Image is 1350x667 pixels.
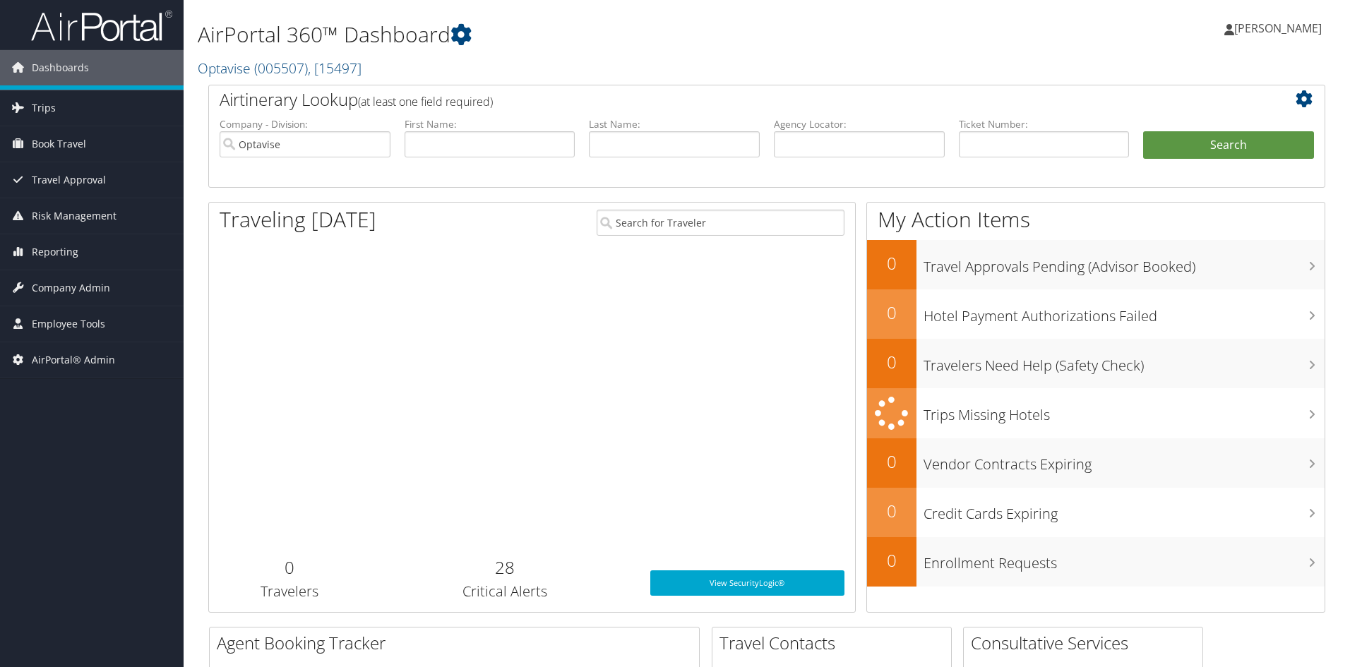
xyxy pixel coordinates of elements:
h3: Enrollment Requests [924,546,1325,573]
h3: Travel Approvals Pending (Advisor Booked) [924,250,1325,277]
label: Ticket Number: [959,117,1130,131]
h2: Consultative Services [971,631,1202,655]
button: Search [1143,131,1314,160]
span: Trips [32,90,56,126]
h2: Agent Booking Tracker [217,631,699,655]
a: Optavise [198,59,362,78]
span: Travel Approval [32,162,106,198]
h3: Hotel Payment Authorizations Failed [924,299,1325,326]
label: Last Name: [589,117,760,131]
h3: Critical Alerts [381,582,629,601]
h2: 0 [867,499,916,523]
span: Company Admin [32,270,110,306]
label: Company - Division: [220,117,390,131]
h2: 0 [867,301,916,325]
span: Dashboards [32,50,89,85]
h2: 0 [867,350,916,374]
label: Agency Locator: [774,117,945,131]
a: 0Enrollment Requests [867,537,1325,587]
h2: 0 [867,251,916,275]
span: (at least one field required) [358,94,493,109]
h2: 28 [381,555,629,579]
a: View SecurityLogic® [650,570,844,596]
span: ( 005507 ) [254,59,308,78]
h2: Airtinerary Lookup [220,88,1221,112]
span: , [ 15497 ] [308,59,362,78]
span: Employee Tools [32,306,105,342]
a: 0Credit Cards Expiring [867,488,1325,537]
span: Book Travel [32,126,86,162]
h3: Travelers Need Help (Safety Check) [924,349,1325,375]
h1: Traveling [DATE] [220,205,376,234]
a: 0Travel Approvals Pending (Advisor Booked) [867,240,1325,289]
span: [PERSON_NAME] [1234,20,1322,36]
a: 0Hotel Payment Authorizations Failed [867,289,1325,339]
span: Risk Management [32,198,117,234]
h1: My Action Items [867,205,1325,234]
a: 0Travelers Need Help (Safety Check) [867,339,1325,388]
h1: AirPortal 360™ Dashboard [198,20,957,49]
label: First Name: [405,117,575,131]
h2: 0 [867,548,916,572]
h3: Travelers [220,582,360,601]
h2: 0 [220,555,360,579]
a: Trips Missing Hotels [867,388,1325,438]
a: [PERSON_NAME] [1224,7,1336,49]
input: Search for Traveler [597,210,844,236]
img: airportal-logo.png [31,9,172,42]
span: Reporting [32,234,78,270]
span: AirPortal® Admin [32,342,115,378]
h2: Travel Contacts [719,631,951,655]
h3: Trips Missing Hotels [924,398,1325,425]
h3: Vendor Contracts Expiring [924,447,1325,474]
a: 0Vendor Contracts Expiring [867,438,1325,488]
h3: Credit Cards Expiring [924,497,1325,524]
h2: 0 [867,450,916,474]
